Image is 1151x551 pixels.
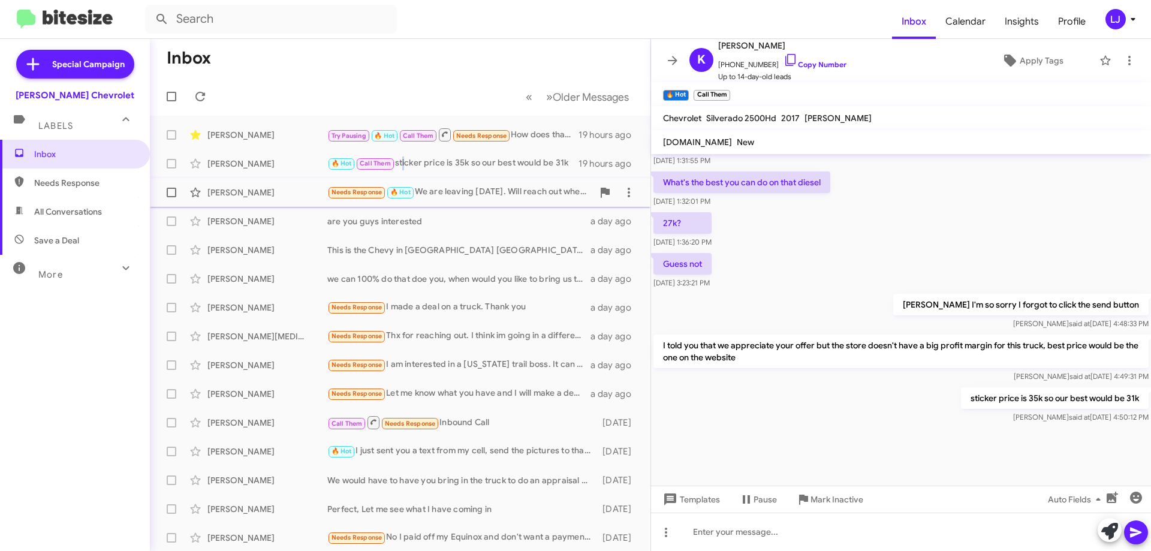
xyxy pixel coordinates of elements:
div: We would have to have you bring in the truck to do an appraisal of the Truck, What day owrks for ... [327,474,596,486]
span: [DATE] 1:32:01 PM [653,197,710,206]
div: [DATE] [596,417,641,429]
span: Needs Response [332,390,382,398]
div: Perfect, Let me see what I have coming in [327,503,596,515]
div: a day ago [590,388,641,400]
span: Chevrolet [663,113,701,124]
span: Insights [995,4,1048,39]
span: Calendar [936,4,995,39]
small: Call Them [694,90,730,101]
div: [PERSON_NAME] [207,129,327,141]
span: [PHONE_NUMBER] [718,53,846,71]
div: [PERSON_NAME][MEDICAL_DATA] [207,330,327,342]
span: Needs Response [385,420,436,427]
div: a day ago [590,330,641,342]
div: a day ago [590,244,641,256]
span: 🔥 Hot [332,159,352,167]
button: Auto Fields [1038,489,1115,510]
div: a day ago [590,359,641,371]
div: [DATE] [596,532,641,544]
span: [PERSON_NAME] [718,38,846,53]
span: Templates [661,489,720,510]
div: [PERSON_NAME] Chevrolet [16,89,134,101]
div: Inbound Call [327,415,596,430]
div: This is the Chevy in [GEOGRAPHIC_DATA] [GEOGRAPHIC_DATA] [PERSON_NAME] Chevrolet [327,244,590,256]
span: 🔥 Hot [332,447,352,455]
span: [PERSON_NAME] [DATE] 4:49:31 PM [1014,372,1149,381]
div: sticker price is 35k so our best would be 31k [327,156,578,170]
input: Search [145,5,397,34]
span: [PERSON_NAME] [805,113,872,124]
a: Copy Number [784,60,846,69]
span: said at [1069,413,1090,421]
span: [PERSON_NAME] [DATE] 4:50:12 PM [1013,413,1149,421]
span: Apply Tags [1020,50,1063,71]
div: a day ago [590,215,641,227]
span: Needs Response [332,303,382,311]
span: Needs Response [332,332,382,340]
span: New [737,137,754,147]
span: Needs Response [332,534,382,541]
div: are you guys interested [327,215,590,227]
span: Call Them [332,420,363,427]
div: [PERSON_NAME] [207,445,327,457]
span: Pause [754,489,777,510]
a: Profile [1048,4,1095,39]
span: » [546,89,553,104]
div: [PERSON_NAME] [207,503,327,515]
div: [PERSON_NAME] [207,359,327,371]
p: What's the best you can do on that diesel [653,171,830,193]
span: Needs Response [456,132,507,140]
div: I made a deal on a truck. Thank you [327,300,590,314]
div: Let me know what you have and I will make a deal over the phone [327,387,590,401]
span: 🔥 Hot [374,132,394,140]
button: Apply Tags [971,50,1093,71]
span: Labels [38,121,73,131]
div: [PERSON_NAME] [207,302,327,314]
h1: Inbox [167,49,211,68]
div: [PERSON_NAME] [207,474,327,486]
button: Pause [730,489,787,510]
span: Auto Fields [1048,489,1105,510]
span: Silverado 2500Hd [706,113,776,124]
span: [DATE] 1:36:20 PM [653,237,712,246]
span: 🔥 Hot [390,188,411,196]
p: I told you that we appreciate your offer but the store doesn't have a big profit margin for this ... [653,335,1149,368]
span: said at [1069,319,1090,328]
button: Previous [519,85,540,109]
a: Inbox [892,4,936,39]
span: Needs Response [332,361,382,369]
span: [PERSON_NAME] [DATE] 4:48:33 PM [1013,319,1149,328]
span: Call Them [403,132,434,140]
span: Call Them [360,159,391,167]
span: « [526,89,532,104]
div: [DATE] [596,474,641,486]
div: Thx for reaching out. I think im going in a different direction. I test drove the ZR2, and it fel... [327,329,590,343]
button: Templates [651,489,730,510]
div: [DATE] [596,503,641,515]
div: How does that work? Call me please [327,127,578,142]
a: Special Campaign [16,50,134,79]
nav: Page navigation example [519,85,636,109]
span: 2017 [781,113,800,124]
div: a day ago [590,273,641,285]
div: [PERSON_NAME] [207,417,327,429]
div: LJ [1105,9,1126,29]
span: Mark Inactive [810,489,863,510]
small: 🔥 Hot [663,90,689,101]
p: [PERSON_NAME] I'm so sorry I forgot to click the send button [893,294,1149,315]
span: Inbox [34,148,136,160]
div: [PERSON_NAME] [207,388,327,400]
div: [PERSON_NAME] [207,215,327,227]
div: No I paid off my Equinox and don't want a payment for a while [327,531,596,544]
p: 27k? [653,212,712,234]
span: Needs Response [332,188,382,196]
div: [PERSON_NAME] [207,532,327,544]
span: said at [1069,372,1090,381]
span: Save a Deal [34,234,79,246]
span: [DATE] 3:23:21 PM [653,278,710,287]
span: Older Messages [553,91,629,104]
button: Next [539,85,636,109]
span: [DOMAIN_NAME] [663,137,732,147]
